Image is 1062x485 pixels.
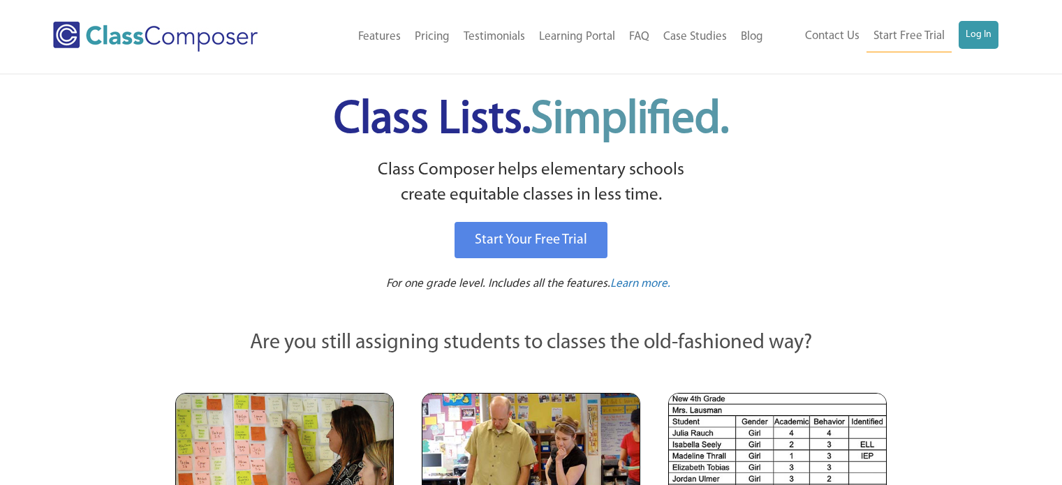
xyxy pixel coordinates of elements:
span: Start Your Free Trial [475,233,587,247]
span: Learn more. [610,278,670,290]
p: Class Composer helps elementary schools create equitable classes in less time. [173,158,890,209]
a: Blog [734,22,770,52]
a: Features [351,22,408,52]
a: Learn more. [610,276,670,293]
span: Simplified. [531,98,729,143]
span: Class Lists. [334,98,729,143]
a: Testimonials [457,22,532,52]
a: Case Studies [656,22,734,52]
nav: Header Menu [302,22,769,52]
nav: Header Menu [770,21,998,52]
span: For one grade level. Includes all the features. [386,278,610,290]
a: Log In [959,21,998,49]
a: Pricing [408,22,457,52]
p: Are you still assigning students to classes the old-fashioned way? [175,328,887,359]
a: FAQ [622,22,656,52]
a: Start Your Free Trial [455,222,607,258]
a: Learning Portal [532,22,622,52]
img: Class Composer [53,22,258,52]
a: Start Free Trial [866,21,952,52]
a: Contact Us [798,21,866,52]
